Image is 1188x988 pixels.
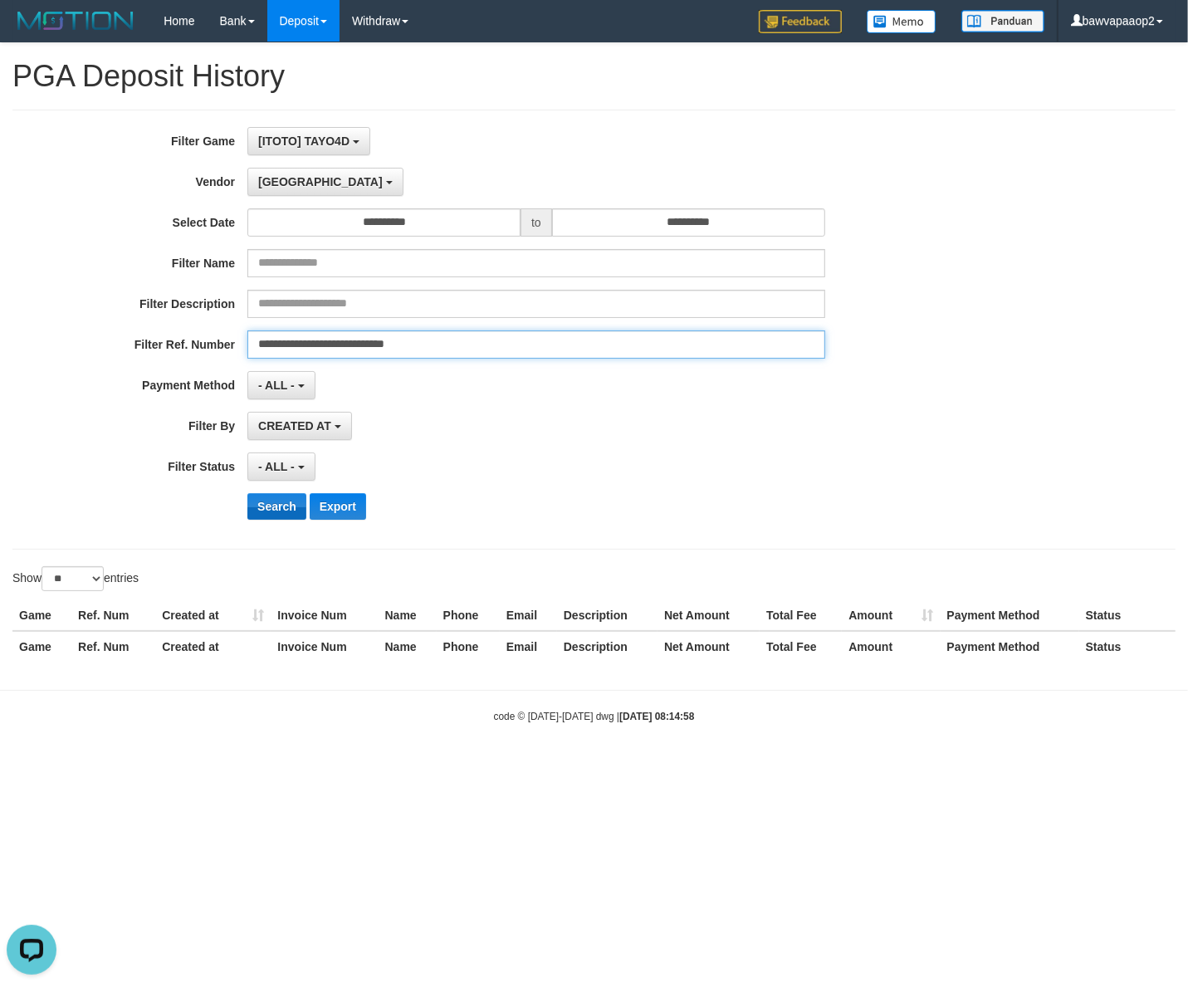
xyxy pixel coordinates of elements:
th: Total Fee [760,631,842,662]
small: code © [DATE]-[DATE] dwg | [494,711,695,722]
th: Phone [437,631,500,662]
th: Net Amount [658,600,760,631]
th: Created at [155,600,271,631]
span: - ALL - [258,379,295,392]
th: Invoice Num [271,631,378,662]
button: - ALL - [247,452,315,481]
th: Total Fee [760,600,842,631]
button: CREATED AT [247,412,352,440]
th: Ref. Num [71,631,155,662]
span: CREATED AT [258,419,331,433]
th: Amount [842,600,940,631]
button: Export [310,493,366,520]
span: - ALL - [258,460,295,473]
span: [GEOGRAPHIC_DATA] [258,175,383,188]
th: Game [12,631,71,662]
strong: [DATE] 08:14:58 [619,711,694,722]
th: Description [557,600,658,631]
th: Net Amount [658,631,760,662]
th: Email [500,631,557,662]
th: Payment Method [941,600,1079,631]
th: Invoice Num [271,600,378,631]
th: Description [557,631,658,662]
h1: PGA Deposit History [12,60,1176,93]
th: Status [1079,631,1176,662]
span: [ITOTO] TAYO4D [258,135,350,148]
img: Button%20Memo.svg [867,10,936,33]
label: Show entries [12,566,139,591]
th: Status [1079,600,1176,631]
th: Phone [437,600,500,631]
th: Created at [155,631,271,662]
select: Showentries [42,566,104,591]
button: [GEOGRAPHIC_DATA] [247,168,403,196]
th: Amount [842,631,940,662]
img: Feedback.jpg [759,10,842,33]
button: [ITOTO] TAYO4D [247,127,370,155]
img: MOTION_logo.png [12,8,139,33]
img: panduan.png [961,10,1044,32]
th: Email [500,600,557,631]
th: Game [12,600,71,631]
button: Open LiveChat chat widget [7,7,56,56]
th: Name [379,600,437,631]
th: Ref. Num [71,600,155,631]
th: Name [379,631,437,662]
button: - ALL - [247,371,315,399]
th: Payment Method [941,631,1079,662]
button: Search [247,493,306,520]
span: to [521,208,552,237]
